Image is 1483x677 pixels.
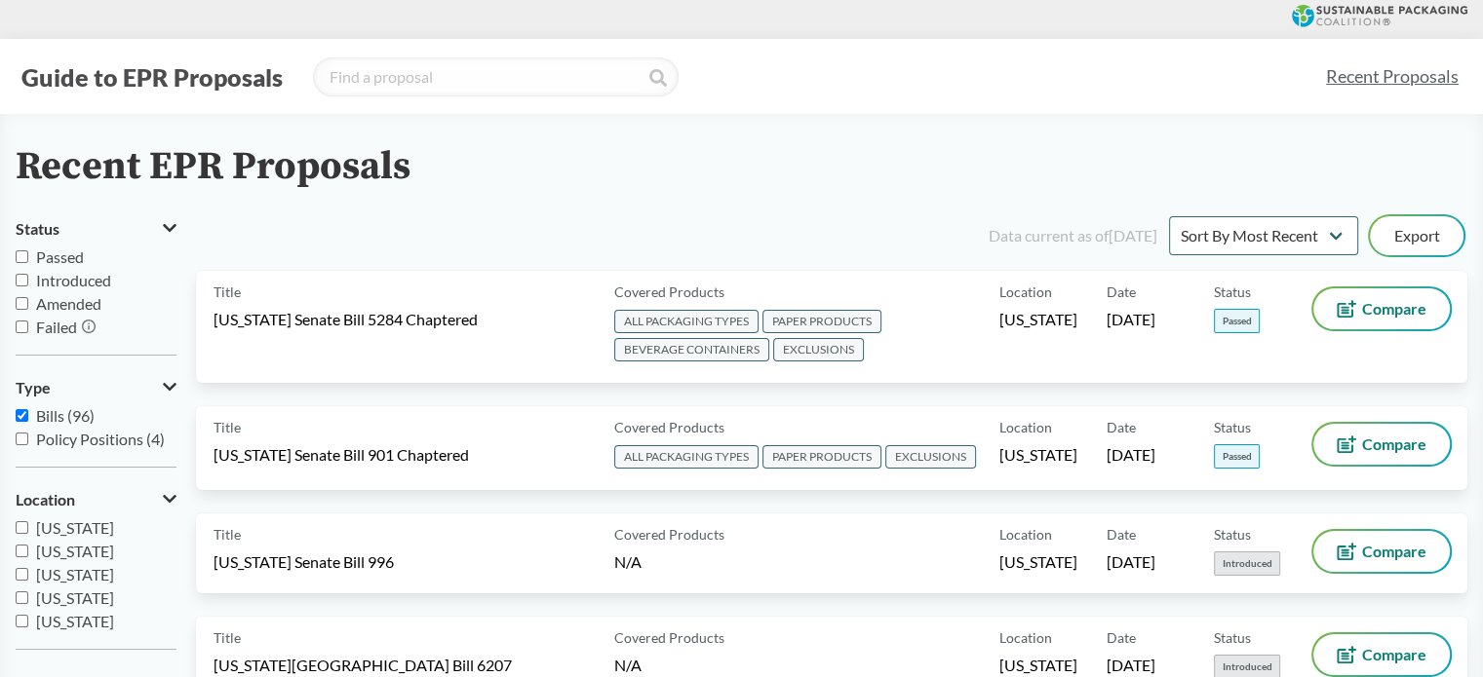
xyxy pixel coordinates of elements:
[16,145,410,189] h2: Recent EPR Proposals
[999,282,1052,302] span: Location
[36,318,77,336] span: Failed
[36,294,101,313] span: Amended
[614,310,759,333] span: ALL PACKAGING TYPES
[1107,627,1136,648] span: Date
[1370,216,1463,255] button: Export
[214,417,241,437] span: Title
[999,524,1052,545] span: Location
[885,445,976,469] span: EXCLUSIONS
[1214,309,1260,333] span: Passed
[614,282,724,302] span: Covered Products
[16,371,176,404] button: Type
[1313,288,1450,329] button: Compare
[1107,417,1136,437] span: Date
[36,588,114,607] span: [US_STATE]
[16,61,289,93] button: Guide to EPR Proposals
[1107,309,1155,330] span: [DATE]
[16,250,28,263] input: Passed
[36,518,114,537] span: [US_STATE]
[16,615,28,627] input: [US_STATE]
[614,656,642,674] span: N/A
[614,627,724,648] span: Covered Products
[214,309,478,330] span: [US_STATE] Senate Bill 5284 Chaptered
[1214,627,1251,648] span: Status
[1214,551,1280,576] span: Introduced
[1313,424,1450,465] button: Compare
[614,445,759,469] span: ALL PACKAGING TYPES
[16,297,28,310] input: Amended
[16,545,28,557] input: [US_STATE]
[16,220,59,238] span: Status
[614,417,724,437] span: Covered Products
[214,655,512,676] span: [US_STATE][GEOGRAPHIC_DATA] Bill 6207
[1317,55,1467,98] a: Recent Proposals
[1214,524,1251,545] span: Status
[313,57,679,96] input: Find a proposal
[36,271,111,289] span: Introduced
[1362,544,1426,559] span: Compare
[762,310,881,333] span: PAPER PRODUCTS
[1107,444,1155,466] span: [DATE]
[16,491,75,508] span: Location
[614,524,724,545] span: Covered Products
[16,591,28,604] input: [US_STATE]
[16,433,28,445] input: Policy Positions (4)
[16,521,28,534] input: [US_STATE]
[16,212,176,245] button: Status
[16,483,176,516] button: Location
[1107,524,1136,545] span: Date
[1362,647,1426,662] span: Compare
[16,409,28,422] input: Bills (96)
[1107,282,1136,302] span: Date
[16,568,28,581] input: [US_STATE]
[214,627,241,648] span: Title
[1362,301,1426,317] span: Compare
[1214,444,1260,469] span: Passed
[1362,436,1426,452] span: Compare
[999,551,1077,573] span: [US_STATE]
[214,282,241,302] span: Title
[36,430,165,448] span: Policy Positions (4)
[773,338,864,361] span: EXCLUSIONS
[16,320,28,333] input: Failed
[999,417,1052,437] span: Location
[214,524,241,545] span: Title
[16,379,51,396] span: Type
[999,309,1077,330] span: [US_STATE]
[1107,551,1155,573] span: [DATE]
[36,406,95,425] span: Bills (96)
[999,655,1077,676] span: [US_STATE]
[1214,282,1251,302] span: Status
[762,445,881,469] span: PAPER PRODUCTS
[999,444,1077,466] span: [US_STATE]
[36,612,114,630] span: [US_STATE]
[36,542,114,560] span: [US_STATE]
[36,565,114,583] span: [US_STATE]
[214,551,394,573] span: [US_STATE] Senate Bill 996
[36,247,84,266] span: Passed
[1313,531,1450,572] button: Compare
[614,552,642,571] span: N/A
[999,627,1052,648] span: Location
[1107,655,1155,676] span: [DATE]
[1214,417,1251,437] span: Status
[1313,634,1450,675] button: Compare
[16,274,28,286] input: Introduced
[214,444,469,466] span: [US_STATE] Senate Bill 901 Chaptered
[989,224,1157,247] div: Data current as of [DATE]
[614,338,769,361] span: BEVERAGE CONTAINERS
